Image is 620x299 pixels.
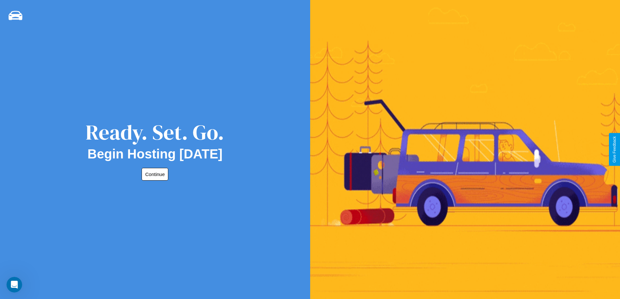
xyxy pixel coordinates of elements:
div: Give Feedback [612,136,617,163]
button: Continue [142,168,168,181]
iframe: Intercom live chat [7,277,22,292]
div: Ready. Set. Go. [86,118,224,147]
h2: Begin Hosting [DATE] [88,147,223,161]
